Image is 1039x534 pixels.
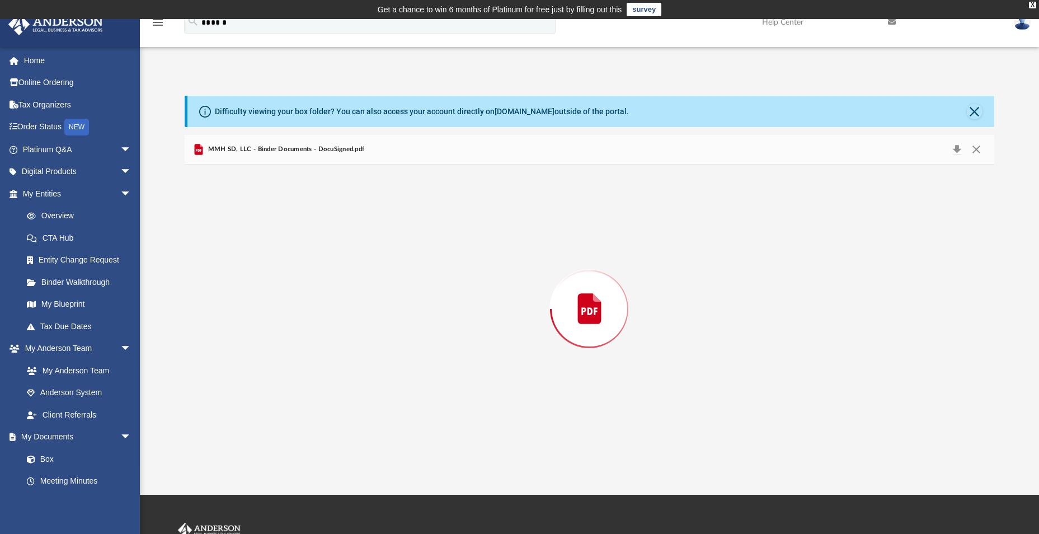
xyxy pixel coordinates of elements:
button: Close [966,142,986,157]
a: Tax Organizers [8,93,148,116]
a: Entity Change Request [16,249,148,271]
span: arrow_drop_down [120,182,143,205]
img: Anderson Advisors Platinum Portal [5,13,106,35]
a: survey [627,3,661,16]
a: menu [151,21,164,29]
i: menu [151,16,164,29]
a: My Documentsarrow_drop_down [8,426,143,448]
span: arrow_drop_down [120,161,143,184]
a: Order StatusNEW [8,116,148,139]
a: CTA Hub [16,227,148,249]
a: Anderson System [16,382,143,404]
a: [DOMAIN_NAME] [495,107,554,116]
div: NEW [64,119,89,135]
a: Home [8,49,148,72]
a: Online Ordering [8,72,148,94]
a: My Anderson Team [16,359,137,382]
a: Meeting Minutes [16,470,143,493]
span: arrow_drop_down [120,138,143,161]
a: Box [16,448,137,470]
i: search [187,15,199,27]
span: arrow_drop_down [120,426,143,449]
a: My Anderson Teamarrow_drop_down [8,338,143,360]
a: Overview [16,205,148,227]
a: Platinum Q&Aarrow_drop_down [8,138,148,161]
a: My Entitiesarrow_drop_down [8,182,148,205]
a: Client Referrals [16,404,143,426]
img: User Pic [1014,14,1031,30]
button: Download [947,142,967,157]
button: Close [967,104,982,119]
a: Binder Walkthrough [16,271,148,293]
span: MMH SD, LLC - Binder Documents - DocuSigned.pdf [205,144,364,154]
a: Digital Productsarrow_drop_down [8,161,148,183]
a: Tax Due Dates [16,315,148,338]
div: Difficulty viewing your box folder? You can also access your account directly on outside of the p... [215,106,629,118]
div: Get a chance to win 6 months of Platinum for free just by filling out this [378,3,622,16]
a: My Blueprint [16,293,143,316]
div: close [1029,2,1036,8]
a: Forms Library [16,492,137,514]
div: Preview [185,135,994,453]
span: arrow_drop_down [120,338,143,360]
